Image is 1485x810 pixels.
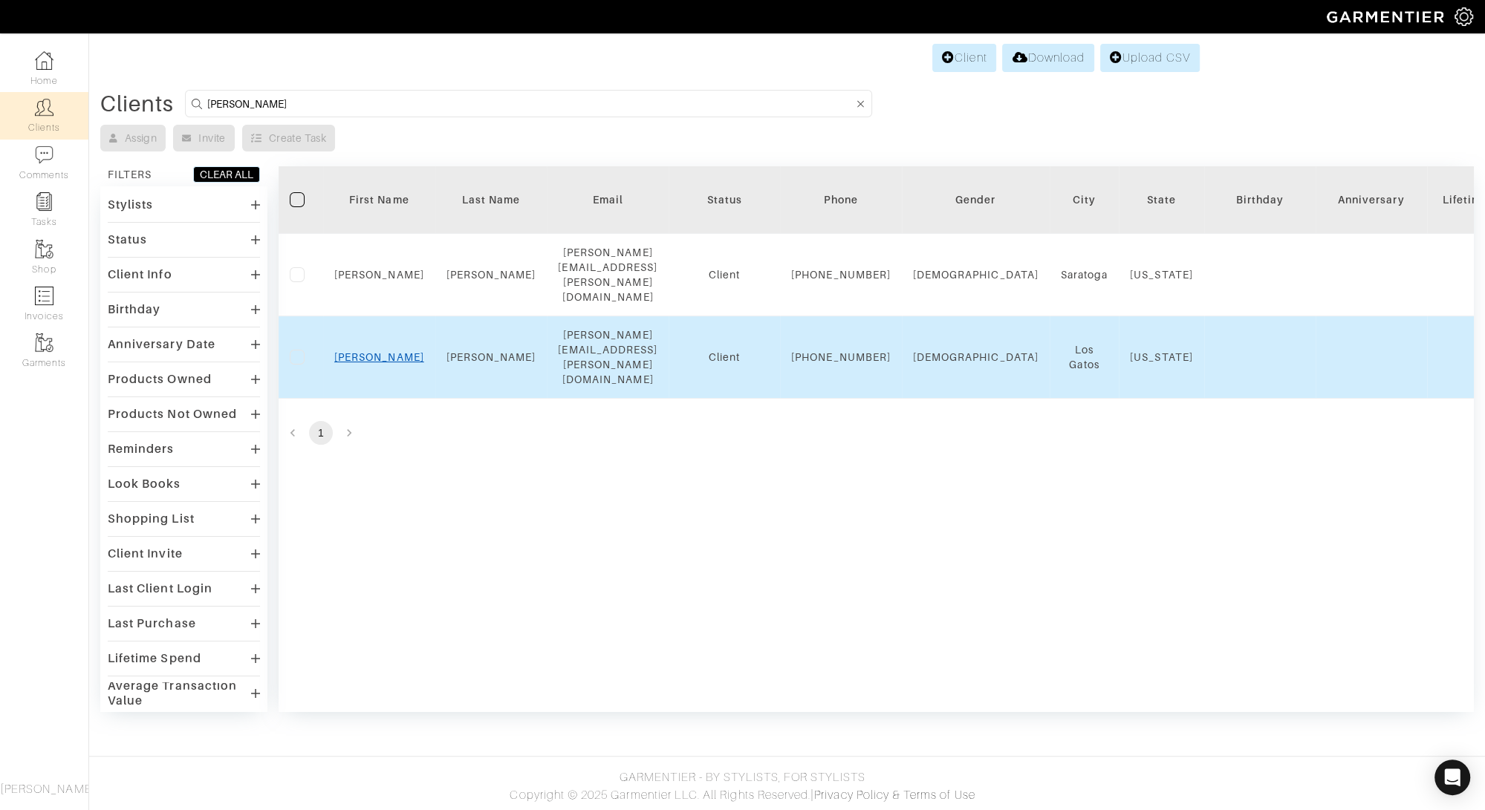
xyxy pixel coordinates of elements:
[1215,192,1304,207] div: Birthday
[207,94,853,113] input: Search by name, email, phone, city, or state
[334,192,424,207] div: First Name
[100,97,174,111] div: Clients
[932,44,996,72] a: Client
[35,98,53,117] img: clients-icon-6bae9207a08558b7cb47a8932f037763ab4055f8c8b6bfacd5dc20c3e0201464.png
[1061,267,1108,282] div: Saratoga
[193,166,260,183] button: CLEAR ALL
[913,267,1039,282] div: [DEMOGRAPHIC_DATA]
[510,788,810,802] span: Copyright © 2025 Garmentier LLC. All Rights Reserved.
[35,333,53,352] img: garments-icon-b7da505a4dc4fd61783c78ac3ca0ef83fa9d6f193b1c9dc38574b1d14d53ca28.png
[814,788,975,802] a: Privacy Policy & Terms of Use
[902,166,1050,234] th: Toggle SortBy
[323,166,435,234] th: Toggle SortBy
[1319,4,1455,30] img: garmentier-logo-header-white-b43fb05a5012e4ada735d5af1a66efaba907eab6374d6393d1fbf88cb4ef424d.png
[108,337,215,352] div: Anniversary Date
[35,287,53,305] img: orders-icon-0abe47150d42831381b5fb84f609e132dff9fe21cb692f30cb5eec754e2cba89.png
[1061,192,1108,207] div: City
[446,351,536,363] a: [PERSON_NAME]
[108,512,195,526] div: Shopping List
[1130,267,1193,282] div: [US_STATE]
[1130,350,1193,365] div: [US_STATE]
[200,167,253,182] div: CLEAR ALL
[1434,760,1470,795] div: Open Intercom Messenger
[108,267,172,282] div: Client Info
[108,167,152,182] div: FILTERS
[108,581,212,596] div: Last Client Login
[446,192,536,207] div: Last Name
[446,269,536,281] a: [PERSON_NAME]
[669,166,780,234] th: Toggle SortBy
[108,407,237,422] div: Products Not Owned
[108,442,174,457] div: Reminders
[558,192,657,207] div: Email
[1316,166,1427,234] th: Toggle SortBy
[35,240,53,258] img: garments-icon-b7da505a4dc4fd61783c78ac3ca0ef83fa9d6f193b1c9dc38574b1d14d53ca28.png
[1061,342,1108,372] div: Los Gatos
[1327,192,1416,207] div: Anniversary
[108,546,183,561] div: Client Invite
[35,51,53,70] img: dashboard-icon-dbcd8f5a0b271acd01030246c82b418ddd0df26cd7fceb0bd07c9910d44c42f6.png
[791,350,891,365] div: [PHONE_NUMBER]
[108,616,196,631] div: Last Purchase
[309,421,333,445] button: page 1
[1130,192,1193,207] div: State
[279,421,1474,445] nav: pagination navigation
[1100,44,1200,72] a: Upload CSV
[334,351,424,363] a: [PERSON_NAME]
[108,679,251,708] div: Average Transaction Value
[791,267,891,282] div: [PHONE_NUMBER]
[791,192,891,207] div: Phone
[35,146,53,164] img: comment-icon-a0a6a9ef722e966f86d9cbdc48e553b5cf19dbc54f86b18d962a5391bc8f6eb6.png
[35,192,53,211] img: reminder-icon-8004d30b9f0a5d33ae49ab947aed9ed385cf756f9e5892f1edd6e32f2345188e.png
[913,350,1039,365] div: [DEMOGRAPHIC_DATA]
[108,232,147,247] div: Status
[435,166,547,234] th: Toggle SortBy
[108,372,212,387] div: Products Owned
[680,350,769,365] div: Client
[108,197,153,212] div: Stylists
[680,267,769,282] div: Client
[108,651,201,666] div: Lifetime Spend
[334,269,424,281] a: [PERSON_NAME]
[108,302,160,317] div: Birthday
[1455,7,1473,26] img: gear-icon-white-bd11855cb880d31180b6d7d6211b90ccbf57a29d726f0c71d8c61bd08dd39cc2.png
[558,245,657,304] div: [PERSON_NAME][EMAIL_ADDRESS][PERSON_NAME][DOMAIN_NAME]
[558,327,657,387] div: [PERSON_NAME][EMAIL_ADDRESS][PERSON_NAME][DOMAIN_NAME]
[108,477,181,491] div: Look Books
[1002,44,1094,72] a: Download
[1204,166,1316,234] th: Toggle SortBy
[680,192,769,207] div: Status
[913,192,1039,207] div: Gender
